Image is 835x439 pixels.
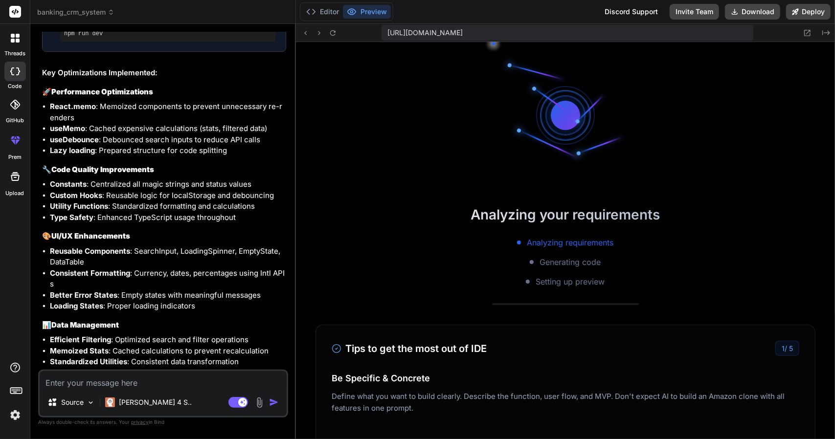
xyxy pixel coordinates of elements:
[50,268,286,290] li: : Currency, dates, percentages using Intl APIs
[343,5,391,19] button: Preview
[51,165,154,174] strong: Code Quality Improvements
[50,145,286,156] li: : Prepared structure for code splitting
[50,124,85,133] strong: useMemo
[725,4,780,20] button: Download
[50,123,286,134] li: : Cached expensive calculations (stats, filtered data)
[50,346,109,355] strong: Memoized Stats
[50,334,286,346] li: : Optimized search and filter operations
[61,397,84,407] p: Source
[42,320,286,331] h3: 📊
[789,344,793,352] span: 5
[38,417,288,427] p: Always double-check its answers. Your in Bind
[50,268,130,278] strong: Consistent Formatting
[50,179,87,189] strong: Constants
[332,341,487,356] h3: Tips to get the most out of IDE
[599,4,664,20] div: Discord Support
[50,356,286,368] li: : Consistent data transformation
[42,231,286,242] h3: 🎨
[332,372,799,385] h4: Be Specific & Concrete
[50,201,286,212] li: : Standardized formatting and calculations
[131,419,149,425] span: privacy
[51,87,153,96] strong: Performance Optimizations
[64,30,272,38] pre: npm run dev
[50,134,286,146] li: : Debounced search inputs to reduce API calls
[50,102,96,111] strong: React.memo
[105,397,115,407] img: Claude 4 Sonnet
[50,246,286,268] li: : SearchInput, LoadingSpinner, EmptyState, DataTable
[50,246,130,256] strong: Reusable Components
[51,231,130,241] strong: UI/UX Enhancements
[119,397,192,407] p: [PERSON_NAME] 4 S..
[527,237,613,248] span: Analyzing requirements
[536,276,605,287] span: Setting up preview
[50,190,286,201] li: : Reusable logic for localStorage and debouncing
[4,49,25,58] label: threads
[50,301,286,312] li: : Proper loading indicators
[37,7,114,17] span: banking_crm_system
[296,204,835,225] h2: Analyzing your requirements
[50,290,286,301] li: : Empty states with meaningful messages
[42,67,286,79] h2: Key Optimizations Implemented:
[254,397,265,408] img: attachment
[50,290,117,300] strong: Better Error States
[8,153,22,161] label: prem
[7,407,23,423] img: settings
[50,101,286,123] li: : Memoized components to prevent unnecessary re-renders
[269,397,279,407] img: icon
[51,320,119,329] strong: Data Management
[6,189,24,198] label: Upload
[50,213,93,222] strong: Type Safety
[540,256,601,268] span: Generating code
[775,341,799,356] div: /
[50,191,102,200] strong: Custom Hooks
[8,82,22,90] label: code
[302,5,343,19] button: Editor
[50,346,286,357] li: : Cached calculations to prevent recalculation
[50,335,111,344] strong: Efficient Filtering
[50,135,99,144] strong: useDebounce
[50,146,95,155] strong: Lazy loading
[50,201,108,211] strong: Utility Functions
[387,28,463,38] span: [URL][DOMAIN_NAME]
[782,344,785,352] span: 1
[670,4,719,20] button: Invite Team
[50,301,103,310] strong: Loading States
[42,164,286,176] h3: 🔧
[50,357,127,366] strong: Standardized Utilities
[87,398,95,407] img: Pick Models
[786,4,831,20] button: Deploy
[42,87,286,98] h3: 🚀
[50,212,286,223] li: : Enhanced TypeScript usage throughout
[50,179,286,190] li: : Centralized all magic strings and status values
[6,116,24,125] label: GitHub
